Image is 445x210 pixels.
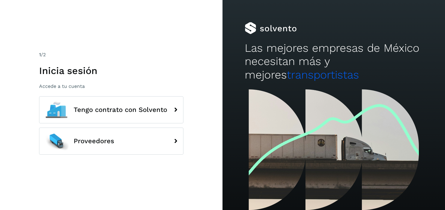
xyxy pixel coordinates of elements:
[287,68,359,81] span: transportistas
[74,137,114,145] span: Proveedores
[245,42,423,82] h2: Las mejores empresas de México necesitan más y mejores
[39,83,183,89] p: Accede a tu cuenta
[39,52,41,57] span: 1
[39,96,183,123] button: Tengo contrato con Solvento
[39,128,183,155] button: Proveedores
[74,106,167,113] span: Tengo contrato con Solvento
[39,51,183,58] div: /2
[39,65,183,76] h1: Inicia sesión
